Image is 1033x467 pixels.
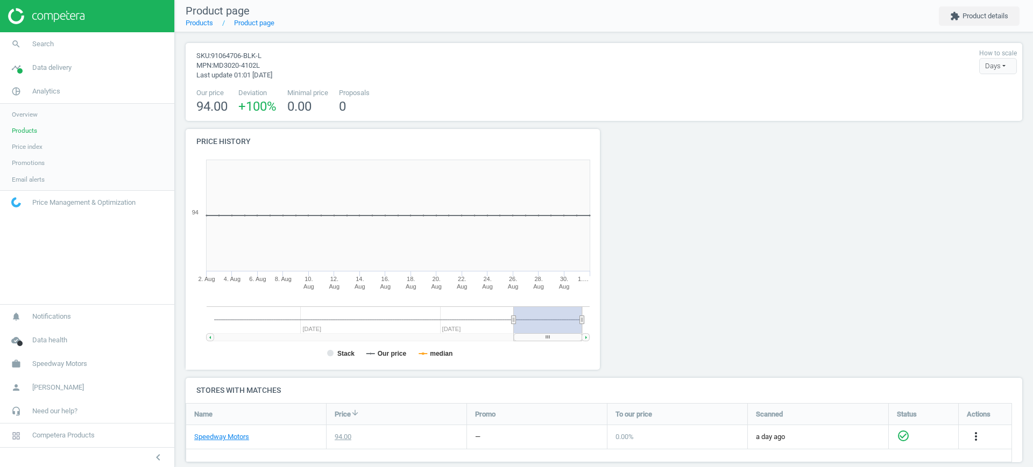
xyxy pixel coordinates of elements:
i: check_circle_outline [897,429,910,442]
span: Need our help? [32,406,77,416]
tspan: Aug [533,283,544,290]
span: Email alerts [12,175,45,184]
i: search [6,34,26,54]
span: Actions [967,409,990,419]
span: Price [335,409,351,419]
span: MD3020-4102L [213,61,260,69]
span: Scanned [756,409,783,419]
tspan: 2. Aug [198,276,215,282]
span: Data health [32,335,67,345]
tspan: 8. Aug [275,276,292,282]
tspan: 18. [407,276,415,282]
tspan: 4. Aug [224,276,240,282]
span: Products [12,126,37,135]
a: Speedway Motors [194,432,249,442]
span: 94.00 [196,99,228,114]
tspan: Aug [508,283,519,290]
span: 0.00 % [615,433,634,441]
span: Last update 01:01 [DATE] [196,71,272,79]
button: chevron_left [145,450,172,464]
tspan: Aug [559,283,570,290]
tspan: Aug [406,283,416,290]
i: more_vert [970,430,982,443]
span: To our price [615,409,652,419]
tspan: 12. [330,276,338,282]
tspan: 26. [509,276,517,282]
h4: Price history [186,129,600,154]
tspan: Aug [329,283,340,290]
span: Analytics [32,87,60,96]
h4: Stores with matches [186,378,1022,403]
span: Product page [186,4,250,17]
tspan: Stack [337,350,355,357]
span: a day ago [756,432,880,442]
img: wGWNvw8QSZomAAAAABJRU5ErkJggg== [11,197,21,207]
tspan: Aug [431,283,442,290]
a: Product page [234,19,274,27]
tspan: 28. [534,276,542,282]
i: notifications [6,306,26,327]
span: 0 [339,99,346,114]
span: Status [897,409,917,419]
i: work [6,354,26,374]
tspan: 6. Aug [249,276,266,282]
span: Data delivery [32,63,72,73]
span: Search [32,39,54,49]
span: Price index [12,142,43,151]
span: sku : [196,52,211,60]
button: more_vert [970,430,982,444]
i: chevron_left [152,451,165,464]
span: 0.00 [287,99,312,114]
tspan: 10. [305,276,313,282]
i: cloud_done [6,330,26,350]
button: extensionProduct details [939,6,1020,26]
span: Promotions [12,159,45,167]
tspan: 14. [356,276,364,282]
tspan: Aug [482,283,493,290]
span: Our price [196,88,228,98]
span: Proposals [339,88,370,98]
span: Deviation [238,88,277,98]
img: ajHJNr6hYgQAAAAASUVORK5CYII= [8,8,84,24]
tspan: Aug [380,283,391,290]
span: 91064706-BLK-L [211,52,261,60]
span: +100 % [238,99,277,114]
label: How to scale [979,49,1017,58]
i: pie_chart_outlined [6,81,26,102]
tspan: Aug [457,283,468,290]
span: Notifications [32,312,71,321]
text: 94 [192,209,199,215]
a: Products [186,19,213,27]
span: Promo [475,409,496,419]
i: person [6,377,26,398]
span: Speedway Motors [32,359,87,369]
div: — [475,432,480,442]
span: [PERSON_NAME] [32,383,84,392]
tspan: 30. [560,276,568,282]
tspan: Aug [303,283,314,290]
tspan: 1.… [578,276,589,282]
tspan: Aug [355,283,365,290]
span: Name [194,409,213,419]
tspan: median [430,350,452,357]
i: headset_mic [6,401,26,421]
tspan: 16. [381,276,390,282]
tspan: 24. [483,276,491,282]
tspan: 20. [433,276,441,282]
div: 94.00 [335,432,351,442]
i: arrow_downward [351,408,359,417]
div: Days [979,58,1017,74]
tspan: Our price [378,350,407,357]
span: mpn : [196,61,213,69]
i: timeline [6,58,26,78]
span: Overview [12,110,38,119]
tspan: 22. [458,276,466,282]
span: Minimal price [287,88,328,98]
span: Price Management & Optimization [32,198,136,207]
span: Competera Products [32,430,95,440]
i: extension [950,11,960,21]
